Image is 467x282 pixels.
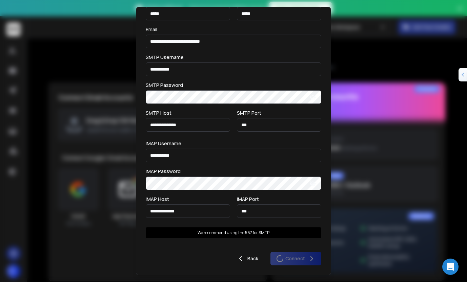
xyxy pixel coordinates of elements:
button: Back [231,252,264,265]
label: SMTP Port [237,111,261,115]
div: Open Intercom Messenger [442,259,459,275]
label: IMAP Password [146,169,181,174]
label: Email [146,27,157,32]
label: SMTP Password [146,83,183,88]
label: SMTP Username [146,55,184,60]
label: IMAP Host [146,197,169,202]
label: SMTP Host [146,111,171,115]
label: IMAP Username [146,141,181,146]
p: We recommend using the 587 for SMTP [198,230,269,236]
label: IMAP Port [237,197,259,202]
